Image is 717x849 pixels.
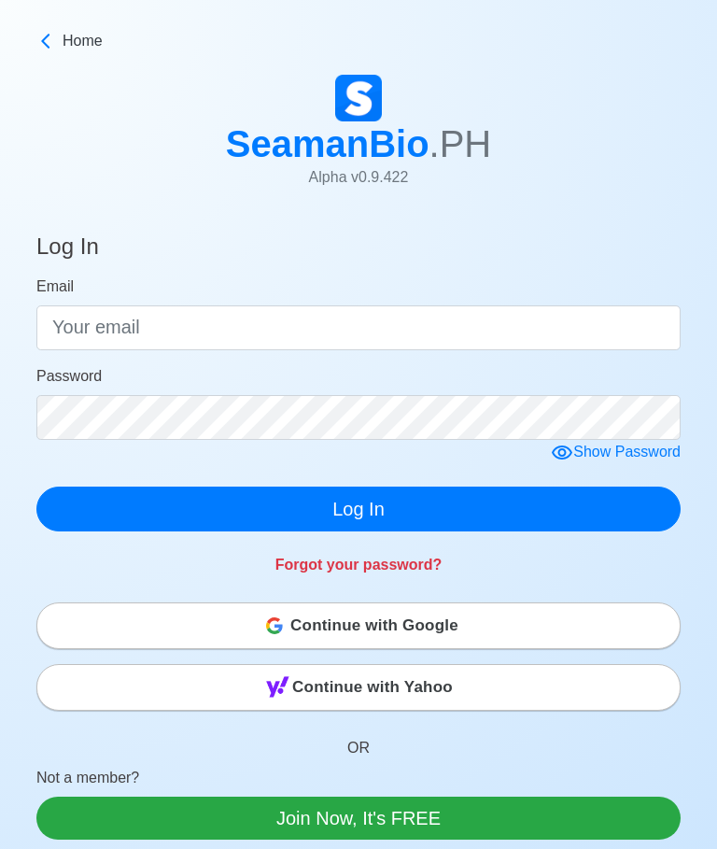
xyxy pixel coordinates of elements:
a: SeamanBio.PHAlpha v0.9.422 [226,75,492,204]
a: Join Now, It's FREE [36,797,681,840]
button: Continue with Google [36,602,681,649]
p: OR [36,715,681,767]
span: Password [36,368,102,384]
span: Email [36,278,74,294]
input: Your email [36,305,681,350]
span: Continue with Google [290,607,458,644]
p: Not a member? [36,767,681,797]
a: Forgot your password? [275,557,443,573]
p: Alpha v 0.9.422 [226,166,492,189]
button: Continue with Yahoo [36,664,681,711]
div: Show Password [551,441,681,464]
a: Home [36,30,681,52]
span: Home [63,30,103,52]
span: Continue with Yahoo [292,669,453,706]
img: Logo [335,75,382,121]
h1: SeamanBio [226,121,492,166]
span: .PH [429,123,492,164]
h4: Log In [36,233,99,268]
button: Log In [36,487,681,531]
